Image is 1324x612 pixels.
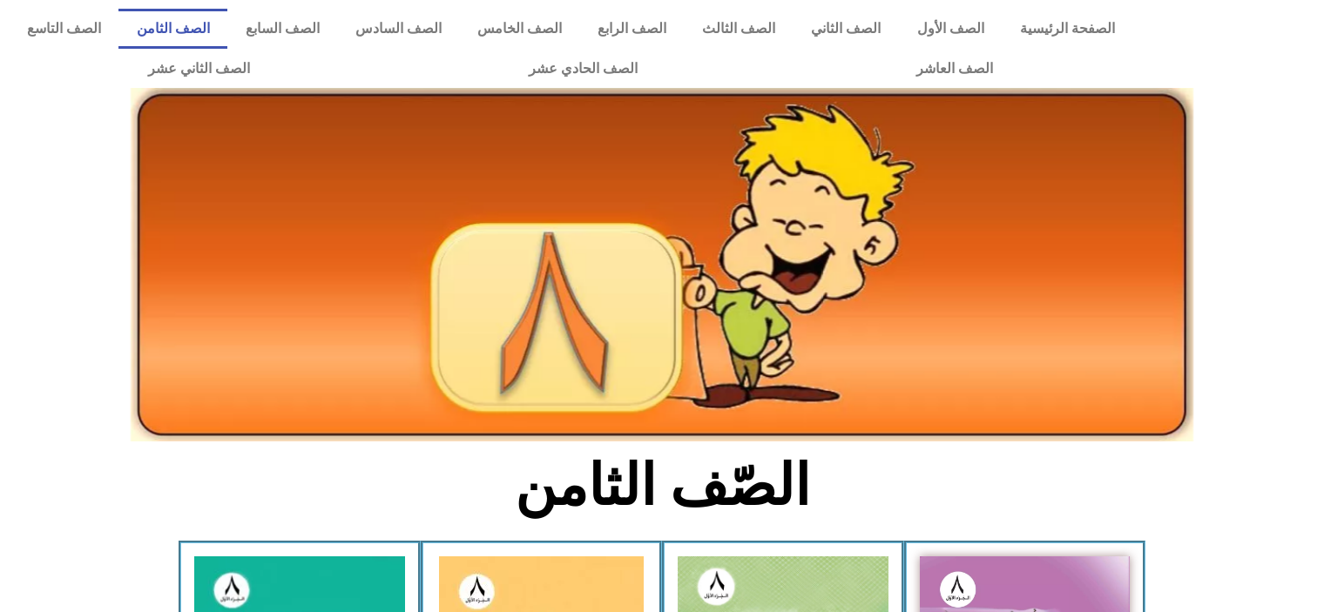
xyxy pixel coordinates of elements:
[685,9,794,49] a: الصف الثالث
[389,49,777,89] a: الصف الحادي عشر
[227,9,337,49] a: الصف السابع
[580,9,685,49] a: الصف الرابع
[337,9,459,49] a: الصف السادس
[460,9,580,49] a: الصف الخامس
[777,49,1132,89] a: الصف العاشر
[794,9,899,49] a: الصف الثاني
[9,49,389,89] a: الصف الثاني عشر
[118,9,227,49] a: الصف الثامن
[375,452,950,520] h2: الصّف الثامن
[9,9,118,49] a: الصف التاسع
[899,9,1002,49] a: الصف الأول
[1002,9,1132,49] a: الصفحة الرئيسية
